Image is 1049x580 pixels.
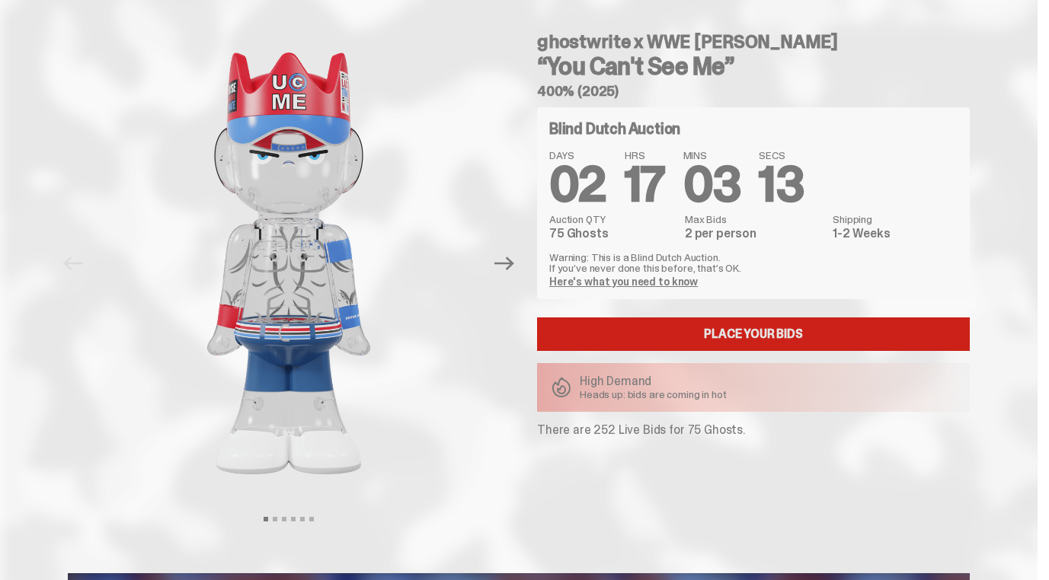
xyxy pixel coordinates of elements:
dd: 2 per person [685,228,824,240]
p: Heads up: bids are coming in hot [580,389,727,400]
h4: ghostwrite x WWE [PERSON_NAME] [537,33,970,51]
h4: Blind Dutch Auction [549,121,680,136]
span: DAYS [549,150,606,161]
dt: Shipping [833,214,958,225]
button: View slide 6 [309,517,314,521]
h5: 400% (2025) [537,84,970,98]
span: 03 [683,153,741,216]
span: MINS [683,150,741,161]
dd: 75 Ghosts [549,228,676,240]
button: View slide 3 [282,517,286,521]
span: 17 [625,153,665,216]
dd: 1-2 Weeks [833,228,958,240]
span: 02 [549,153,606,216]
button: View slide 2 [273,517,277,521]
span: SECS [759,150,804,161]
p: Warning: This is a Blind Dutch Auction. If you’ve never done this before, that’s OK. [549,252,958,273]
img: John_Cena_Hero_1.png [94,21,483,506]
button: View slide 5 [300,517,305,521]
span: 13 [759,153,804,216]
h3: “You Can't See Me” [537,54,970,78]
a: Place your Bids [537,317,970,351]
dt: Max Bids [685,214,824,225]
dt: Auction QTY [549,214,676,225]
p: There are 252 Live Bids for 75 Ghosts. [537,424,970,436]
p: High Demand [580,375,727,387]
button: Next [488,247,521,280]
span: HRS [625,150,665,161]
a: Here's what you need to know [549,275,698,288]
button: View slide 4 [291,517,296,521]
button: View slide 1 [264,517,268,521]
